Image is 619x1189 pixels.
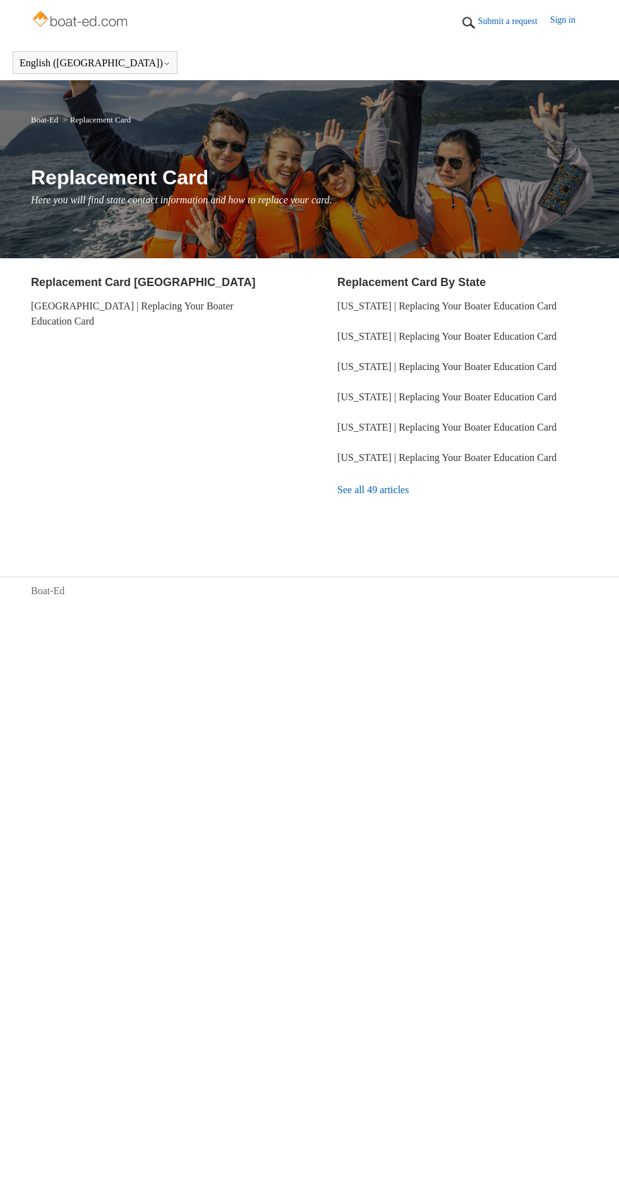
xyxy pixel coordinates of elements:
li: Replacement Card [61,115,131,124]
a: [US_STATE] | Replacing Your Boater Education Card [337,361,556,372]
img: Boat-Ed Help Center home page [31,8,131,33]
p: Here you will find state contact information and how to replace your card. [31,193,588,208]
a: [US_STATE] | Replacing Your Boater Education Card [337,422,556,433]
a: [US_STATE] | Replacing Your Boater Education Card [337,452,556,463]
button: English ([GEOGRAPHIC_DATA]) [20,57,171,69]
a: Replacement Card By State [337,276,486,289]
a: Sign in [550,13,588,32]
a: [US_STATE] | Replacing Your Boater Education Card [337,391,556,402]
img: 01HZPCYTXV3JW8MJV9VD7EMK0H [459,13,478,32]
a: Boat-Ed [31,115,58,124]
a: [US_STATE] | Replacing Your Boater Education Card [337,301,556,311]
a: Submit a request [478,15,550,28]
h1: Replacement Card [31,162,588,193]
a: [US_STATE] | Replacing Your Boater Education Card [337,331,556,342]
a: Boat-Ed [31,583,64,599]
a: [GEOGRAPHIC_DATA] | Replacing Your Boater Education Card [31,301,234,326]
a: See all 49 articles [337,473,588,507]
li: Boat-Ed [31,115,61,124]
a: Replacement Card [GEOGRAPHIC_DATA] [31,276,255,289]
